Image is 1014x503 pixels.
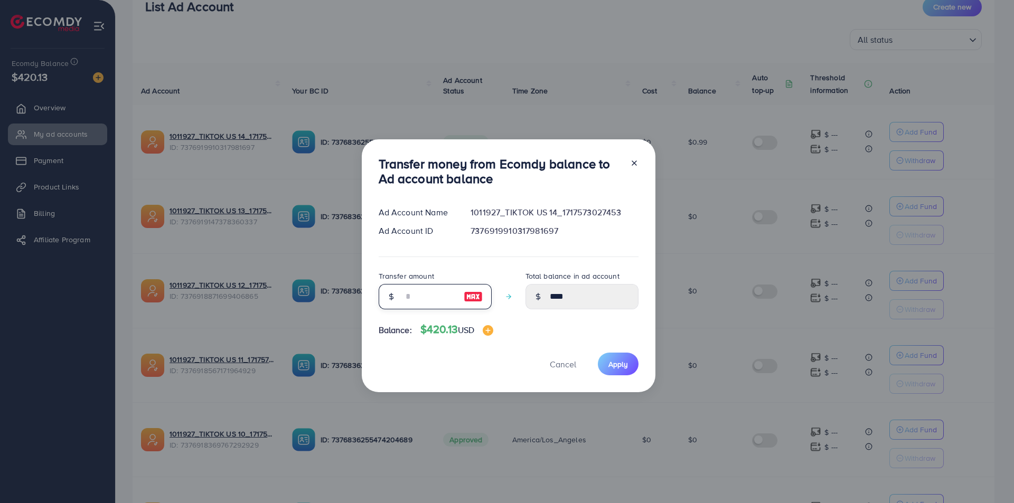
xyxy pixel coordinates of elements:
[379,156,622,187] h3: Transfer money from Ecomdy balance to Ad account balance
[464,290,483,303] img: image
[462,225,646,237] div: 7376919910317981697
[608,359,628,369] span: Apply
[370,225,463,237] div: Ad Account ID
[483,325,493,336] img: image
[550,358,576,370] span: Cancel
[462,206,646,219] div: 1011927_TIKTOK US 14_1717573027453
[598,353,639,375] button: Apply
[969,455,1006,495] iframe: Chat
[420,323,494,336] h4: $420.13
[458,324,474,336] span: USD
[379,324,412,336] span: Balance:
[379,271,434,281] label: Transfer amount
[525,271,619,281] label: Total balance in ad account
[370,206,463,219] div: Ad Account Name
[537,353,589,375] button: Cancel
